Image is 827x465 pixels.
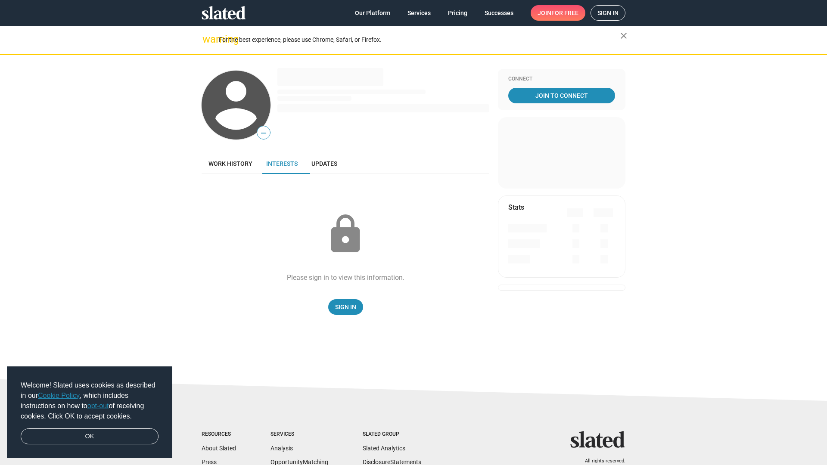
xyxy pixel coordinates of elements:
mat-card-title: Stats [508,203,524,212]
span: Successes [485,5,513,21]
a: opt-out [87,402,109,409]
span: Join [538,5,578,21]
div: For the best experience, please use Chrome, Safari, or Firefox. [219,34,620,46]
a: dismiss cookie message [21,428,159,445]
mat-icon: close [619,31,629,41]
span: for free [551,5,578,21]
a: Sign in [591,5,625,21]
div: cookieconsent [7,366,172,459]
span: Services [407,5,431,21]
span: Sign in [597,6,619,20]
a: Updates [305,153,344,174]
span: Work history [208,160,252,167]
div: Please sign in to view this information. [287,273,404,282]
span: Welcome! Slated uses cookies as described in our , which includes instructions on how to of recei... [21,380,159,422]
span: Pricing [448,5,467,21]
a: Join To Connect [508,88,615,103]
a: About Slated [202,445,236,452]
span: Interests [266,160,298,167]
div: Connect [508,76,615,83]
a: Pricing [441,5,474,21]
a: Slated Analytics [363,445,405,452]
span: Sign In [335,299,356,315]
a: Work history [202,153,259,174]
span: Updates [311,160,337,167]
div: Resources [202,431,236,438]
a: Cookie Policy [38,392,80,399]
div: Slated Group [363,431,421,438]
a: Joinfor free [531,5,585,21]
mat-icon: lock [324,213,367,256]
a: Services [401,5,438,21]
span: — [257,127,270,139]
a: Successes [478,5,520,21]
a: Our Platform [348,5,397,21]
a: Interests [259,153,305,174]
span: Join To Connect [510,88,613,103]
a: Sign In [328,299,363,315]
div: Services [270,431,328,438]
a: Analysis [270,445,293,452]
mat-icon: warning [202,34,213,44]
span: Our Platform [355,5,390,21]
